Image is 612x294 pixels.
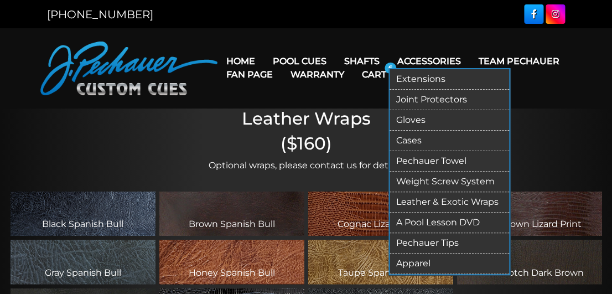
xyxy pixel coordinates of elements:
[390,110,509,131] a: Gloves
[390,172,509,192] a: Weight Screw System
[282,60,353,89] a: Warranty
[390,192,509,213] a: Leather & Exotic Wraps
[390,233,509,254] a: Pechauer Tips
[390,151,509,172] a: Pechauer Towel
[390,213,509,233] a: A Pool Lesson DVD
[11,240,155,284] div: Gray Spanish Bull
[217,60,282,89] a: Fan Page
[457,192,601,236] div: Dark Brown Lizard Print
[390,131,509,151] a: Cases
[390,69,509,90] a: Extensions
[217,47,264,75] a: Home
[308,240,453,284] div: Taupe Spanish Bull
[353,60,395,89] a: Cart
[159,192,304,236] div: Brown Spanish Bull
[308,192,453,236] div: Cognac Lizard Print
[159,240,304,284] div: Honey Spanish Bull
[47,8,153,21] a: [PHONE_NUMBER]
[11,192,155,236] div: Black Spanish Bull
[470,47,568,75] a: Team Pechauer
[40,42,217,95] img: Pechauer Custom Cues
[390,90,509,110] a: Joint Protectors
[388,47,470,75] a: Accessories
[335,47,388,75] a: Shafts
[457,240,601,284] div: Wild Scotch Dark Brown
[390,254,509,274] a: Apparel
[264,47,335,75] a: Pool Cues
